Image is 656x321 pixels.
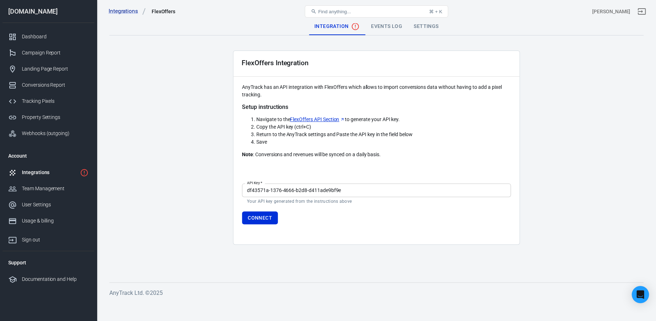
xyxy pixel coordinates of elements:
div: Webhooks (outgoing) [22,130,89,137]
a: Usage & billing [3,213,94,229]
a: Dashboard [3,29,94,45]
div: FlexOffers [152,8,176,15]
div: Integrations [22,169,77,176]
label: API Key [247,180,262,186]
p: AnyTrack has an API integration with FlexOffers which allows to import conversions data without h... [242,83,511,99]
div: Property Settings [22,114,89,121]
div: Settings [408,18,444,35]
span: Navigate to the to generate your API key. [256,116,400,122]
a: Conversions Report [3,77,94,93]
div: Landing Page Report [22,65,89,73]
span: Copy the API key (ctrl+C) [256,124,311,130]
div: Campaign Report [22,49,89,57]
div: [DOMAIN_NAME] [3,8,94,15]
div: Open Intercom Messenger [632,286,649,303]
svg: Incomplete Setup [351,22,360,31]
svg: 2 networks not verified yet [80,168,89,177]
div: Conversions Report [22,81,89,89]
span: Find anything... [318,9,351,14]
div: Sign out [22,236,89,244]
a: Integrations [109,8,146,15]
a: Team Management [3,181,94,197]
div: Events Log [365,18,408,35]
div: Team Management [22,185,89,192]
div: FlexOffers Integration [242,59,309,67]
div: Documentation and Help [22,276,89,283]
span: Integration [314,22,360,31]
div: User Settings [22,201,89,209]
a: Landing Page Report [3,61,94,77]
h6: AnyTrack Ltd. © 2025 [109,288,643,297]
button: Find anything...⌘ + K [305,5,448,18]
a: User Settings [3,197,94,213]
div: Usage & billing [22,217,89,225]
p: Your API key generated from the instructions above [247,198,506,204]
a: Sign out [3,229,94,248]
button: Connect [242,211,278,225]
span: Return to the AnyTrack settings and Paste the API key in the field below [256,131,412,137]
strong: Note [242,152,253,157]
a: Property Settings [3,109,94,125]
div: Tracking Pixels [22,97,89,105]
a: Campaign Report [3,45,94,61]
a: FlexOffers API Section [290,116,345,123]
div: Dashboard [22,33,89,40]
a: Sign out [633,3,650,20]
a: Tracking Pixels [3,93,94,109]
li: Account [3,147,94,164]
div: ⌘ + K [429,9,442,14]
div: Account id: UQweojfB [592,8,630,15]
h5: Setup instructions [242,104,511,111]
span: Save [256,139,267,145]
input: 00000000-0000-0000-0000-000000000000 [242,183,511,197]
a: Webhooks (outgoing) [3,125,94,142]
li: Support [3,254,94,271]
p: : Conversions and revenues will be synced on a daily basis. [242,151,511,158]
a: Integrations [3,164,94,181]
